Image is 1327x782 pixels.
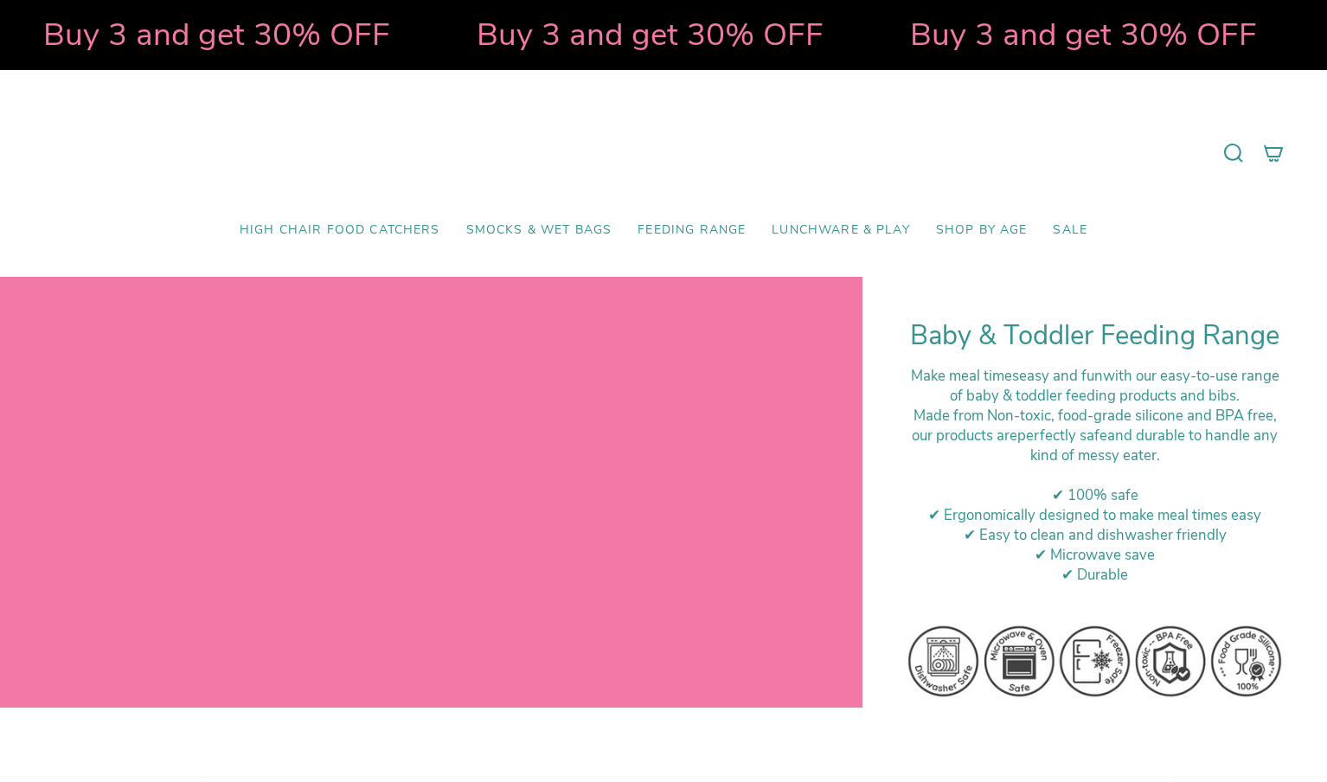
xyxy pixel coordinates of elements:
strong: perfectly safe [1017,426,1107,445]
a: High Chair Food Catchers [227,210,453,251]
div: Make meal times with our easy-to-use range of baby & toddler feeding products and bibs. [906,366,1284,406]
span: ✔ Microwave save [1035,545,1155,565]
strong: easy and fun [1019,366,1103,386]
strong: Buy 3 and get 30% OFF [907,13,1254,56]
span: ade from Non-toxic, food-grade silicone and BPA free, our products are and durable to handle any ... [912,406,1278,465]
a: Shop by Age [923,210,1041,251]
div: ✔ Durable [906,565,1284,585]
div: ✔ Ergonomically designed to make meal times easy [906,505,1284,525]
a: Lunchware & Play [759,210,922,251]
div: ✔ 100% safe [906,485,1284,505]
div: ✔ Easy to clean and dishwasher friendly [906,525,1284,545]
a: Smocks & Wet Bags [453,210,625,251]
span: Smocks & Wet Bags [466,223,612,238]
a: Feeding Range [625,210,759,251]
span: Lunchware & Play [772,223,909,238]
span: Shop by Age [936,223,1028,238]
strong: Buy 3 and get 30% OFF [474,13,821,56]
a: SALE [1040,210,1100,251]
div: M [906,406,1284,465]
h1: Baby & Toddler Feeding Range [906,320,1284,352]
strong: Buy 3 and get 30% OFF [41,13,388,56]
a: Mumma’s Little Helpers [515,96,813,210]
span: SALE [1053,223,1087,238]
span: Feeding Range [638,223,746,238]
span: High Chair Food Catchers [240,223,440,238]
